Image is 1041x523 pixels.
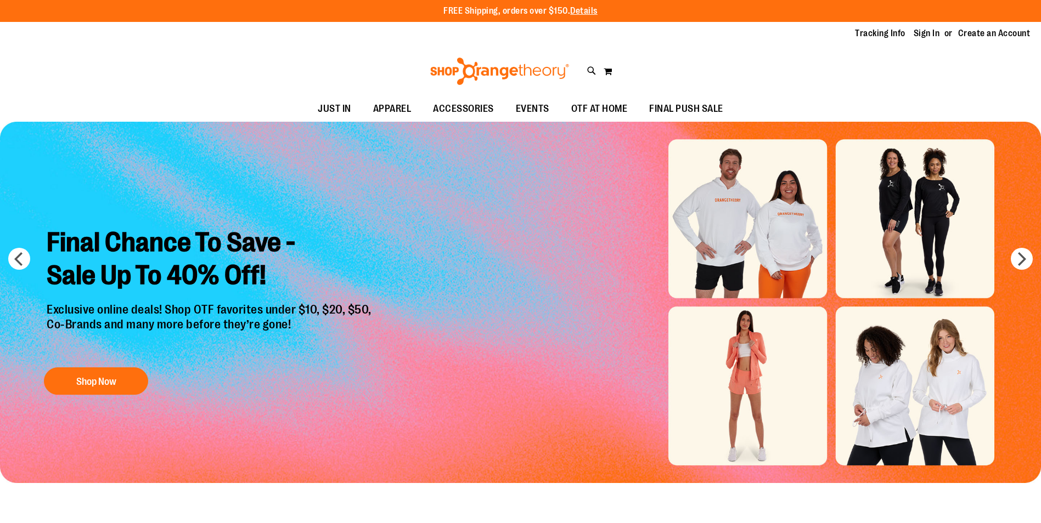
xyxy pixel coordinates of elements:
[429,58,571,85] img: Shop Orangetheory
[38,218,382,303] h2: Final Chance To Save - Sale Up To 40% Off!
[38,218,382,400] a: Final Chance To Save -Sale Up To 40% Off! Exclusive online deals! Shop OTF favorites under $10, $...
[914,27,940,39] a: Sign In
[44,367,148,395] button: Shop Now
[1011,248,1033,270] button: next
[649,96,723,121] span: FINAL PUSH SALE
[433,96,494,121] span: ACCESSORIES
[571,96,628,121] span: OTF AT HOME
[570,6,598,16] a: Details
[38,303,382,356] p: Exclusive online deals! Shop OTF favorites under $10, $20, $50, Co-Brands and many more before th...
[855,27,905,39] a: Tracking Info
[8,248,30,270] button: prev
[373,96,412,121] span: APPAREL
[318,96,351,121] span: JUST IN
[958,27,1031,39] a: Create an Account
[516,96,549,121] span: EVENTS
[443,5,598,18] p: FREE Shipping, orders over $150.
